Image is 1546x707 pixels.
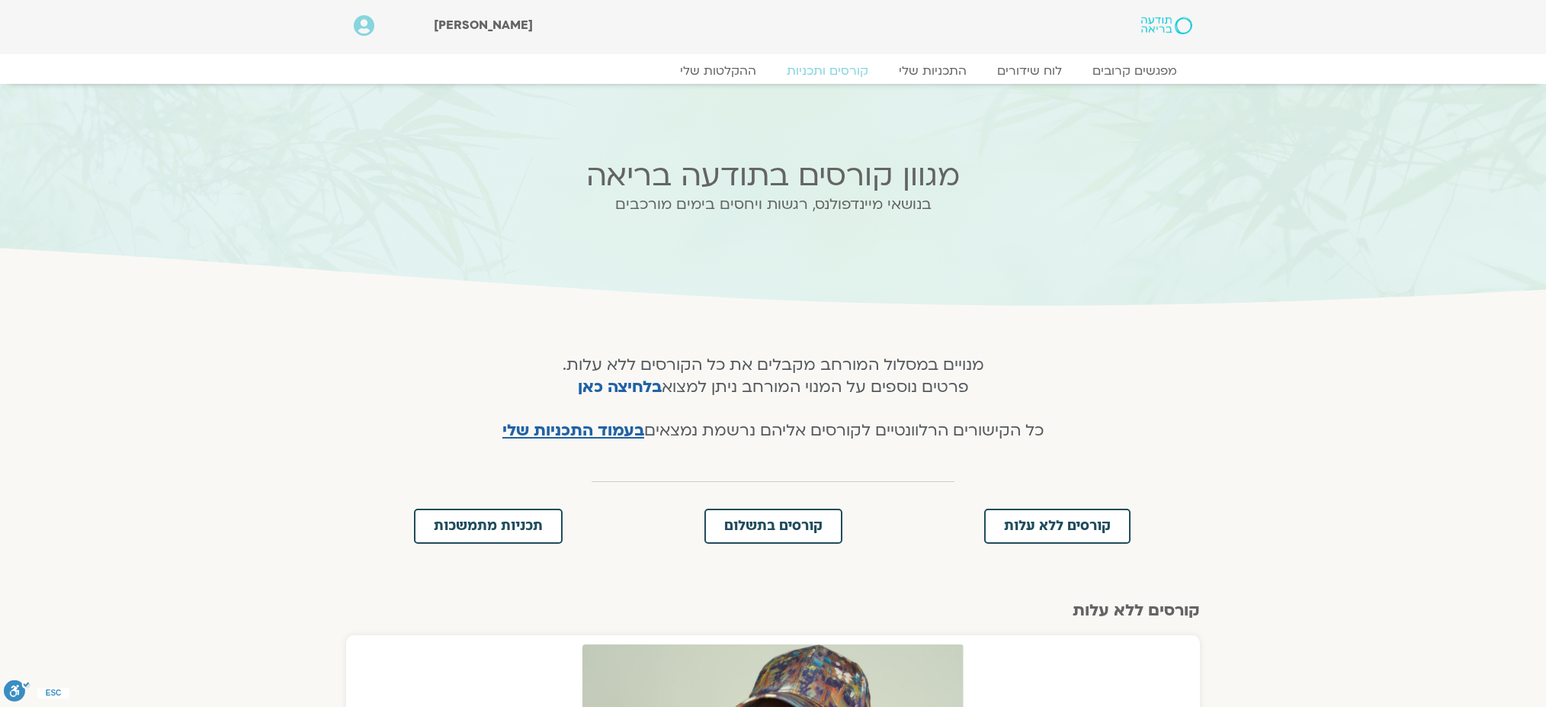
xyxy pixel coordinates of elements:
[346,602,1200,620] h2: קורסים ללא עלות
[884,63,982,79] a: התכניות שלי
[1077,63,1192,79] a: מפגשים קרובים
[771,63,884,79] a: קורסים ותכניות
[434,17,533,34] span: [PERSON_NAME]
[982,63,1077,79] a: לוח שידורים
[474,196,1072,213] h2: בנושאי מיינדפולנס, רגשות ויחסים בימים מורכבים
[578,376,662,398] a: בלחיצה כאן
[414,509,563,544] a: תכניות מתמשכות
[1004,519,1111,533] span: קורסים ללא עלות
[704,509,842,544] a: קורסים בתשלום
[434,519,543,533] span: תכניות מתמשכות
[984,509,1131,544] a: קורסים ללא עלות
[502,419,644,442] a: בעמוד התכניות שלי
[474,159,1072,193] h2: מגוון קורסים בתודעה בריאה
[724,519,823,533] span: קורסים בתשלום
[354,63,1192,79] nav: Menu
[665,63,771,79] a: ההקלטות שלי
[485,355,1062,442] h4: מנויים במסלול המורחב מקבלים את כל הקורסים ללא עלות. פרטים נוספים על המנוי המורחב ניתן למצוא כל הק...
